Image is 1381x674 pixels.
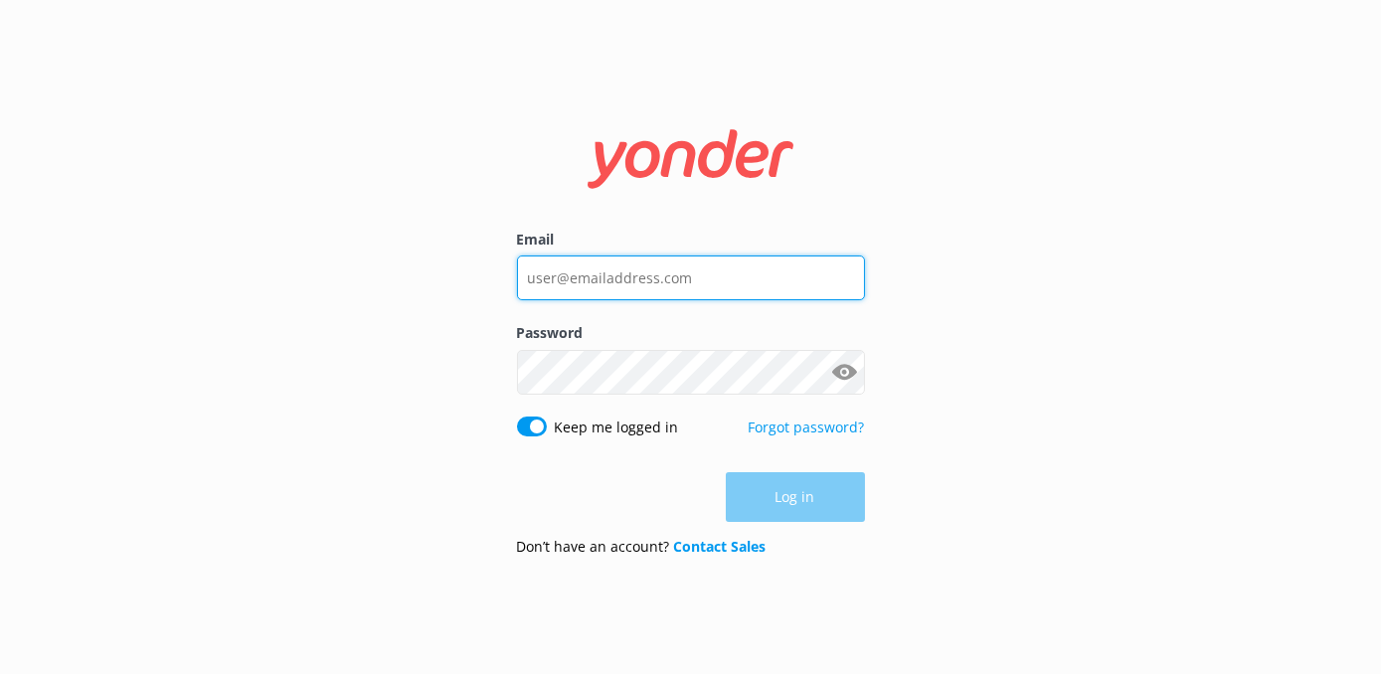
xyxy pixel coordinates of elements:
a: Contact Sales [674,537,767,556]
a: Forgot password? [749,418,865,436]
input: user@emailaddress.com [517,255,865,300]
label: Email [517,229,865,251]
button: Show password [825,352,865,392]
label: Keep me logged in [555,417,679,438]
label: Password [517,322,865,344]
p: Don’t have an account? [517,536,767,558]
